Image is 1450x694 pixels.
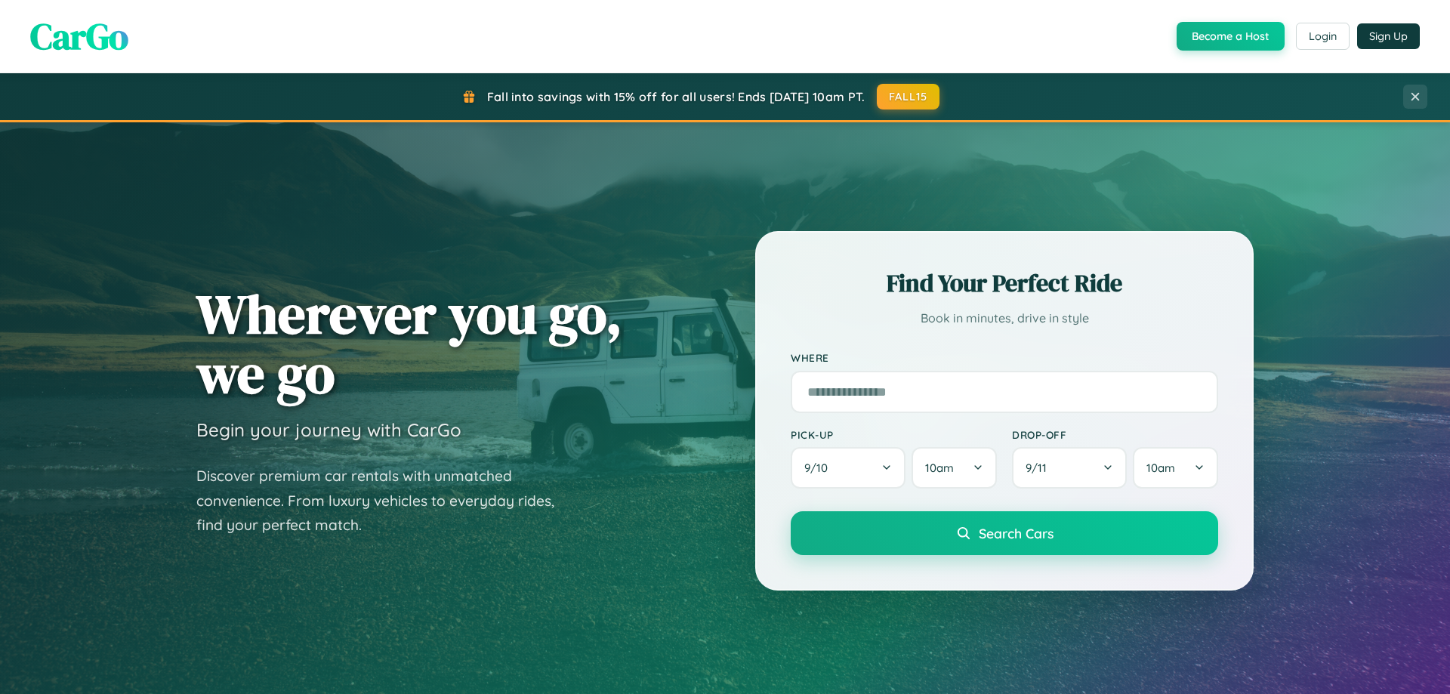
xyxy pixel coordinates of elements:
[1012,447,1127,489] button: 9/11
[804,461,835,475] span: 9 / 10
[912,447,997,489] button: 10am
[196,284,622,403] h1: Wherever you go, we go
[791,307,1218,329] p: Book in minutes, drive in style
[979,525,1054,541] span: Search Cars
[1177,22,1285,51] button: Become a Host
[791,352,1218,365] label: Where
[1146,461,1175,475] span: 10am
[196,418,461,441] h3: Begin your journey with CarGo
[791,447,905,489] button: 9/10
[925,461,954,475] span: 10am
[487,89,865,104] span: Fall into savings with 15% off for all users! Ends [DATE] 10am PT.
[791,267,1218,300] h2: Find Your Perfect Ride
[877,84,940,109] button: FALL15
[1133,447,1218,489] button: 10am
[791,428,997,441] label: Pick-up
[1026,461,1054,475] span: 9 / 11
[1357,23,1420,49] button: Sign Up
[791,511,1218,555] button: Search Cars
[1012,428,1218,441] label: Drop-off
[1296,23,1350,50] button: Login
[196,464,574,538] p: Discover premium car rentals with unmatched convenience. From luxury vehicles to everyday rides, ...
[30,11,128,61] span: CarGo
